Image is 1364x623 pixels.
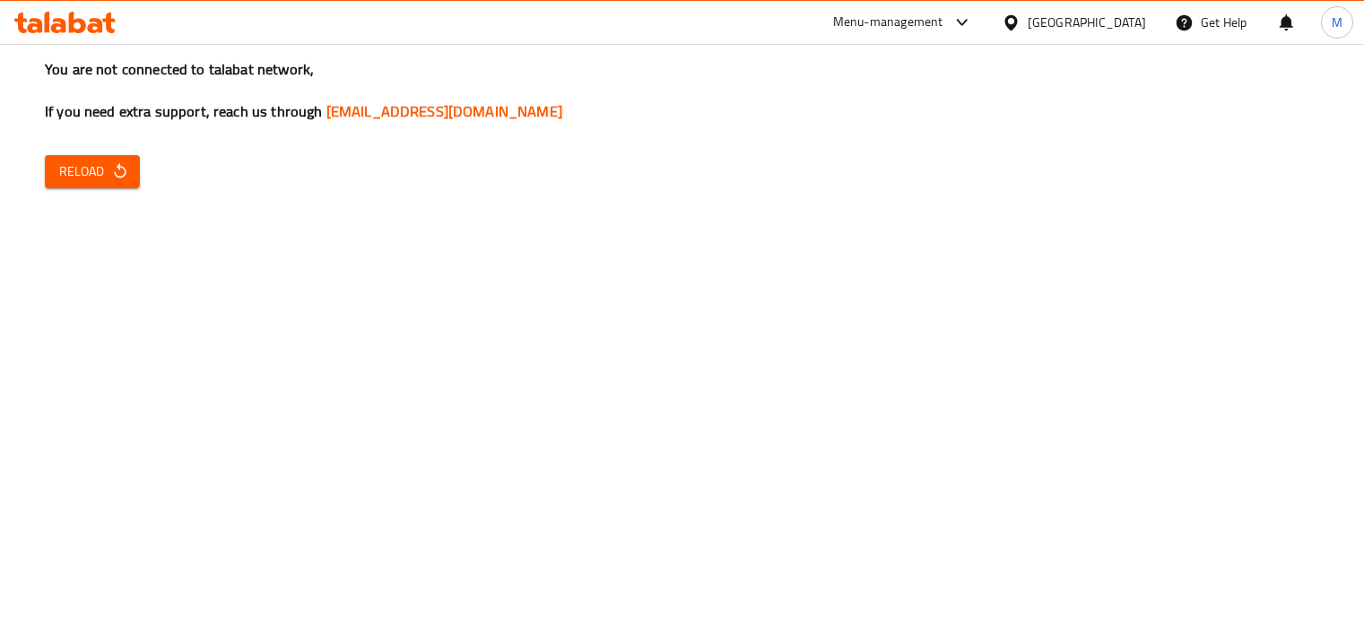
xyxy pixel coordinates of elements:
div: [GEOGRAPHIC_DATA] [1028,13,1146,32]
div: Menu-management [833,12,943,33]
span: M [1332,13,1342,32]
h3: You are not connected to talabat network, If you need extra support, reach us through [45,59,1319,122]
button: Reload [45,155,140,188]
span: Reload [59,160,126,183]
a: [EMAIL_ADDRESS][DOMAIN_NAME] [326,98,562,125]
